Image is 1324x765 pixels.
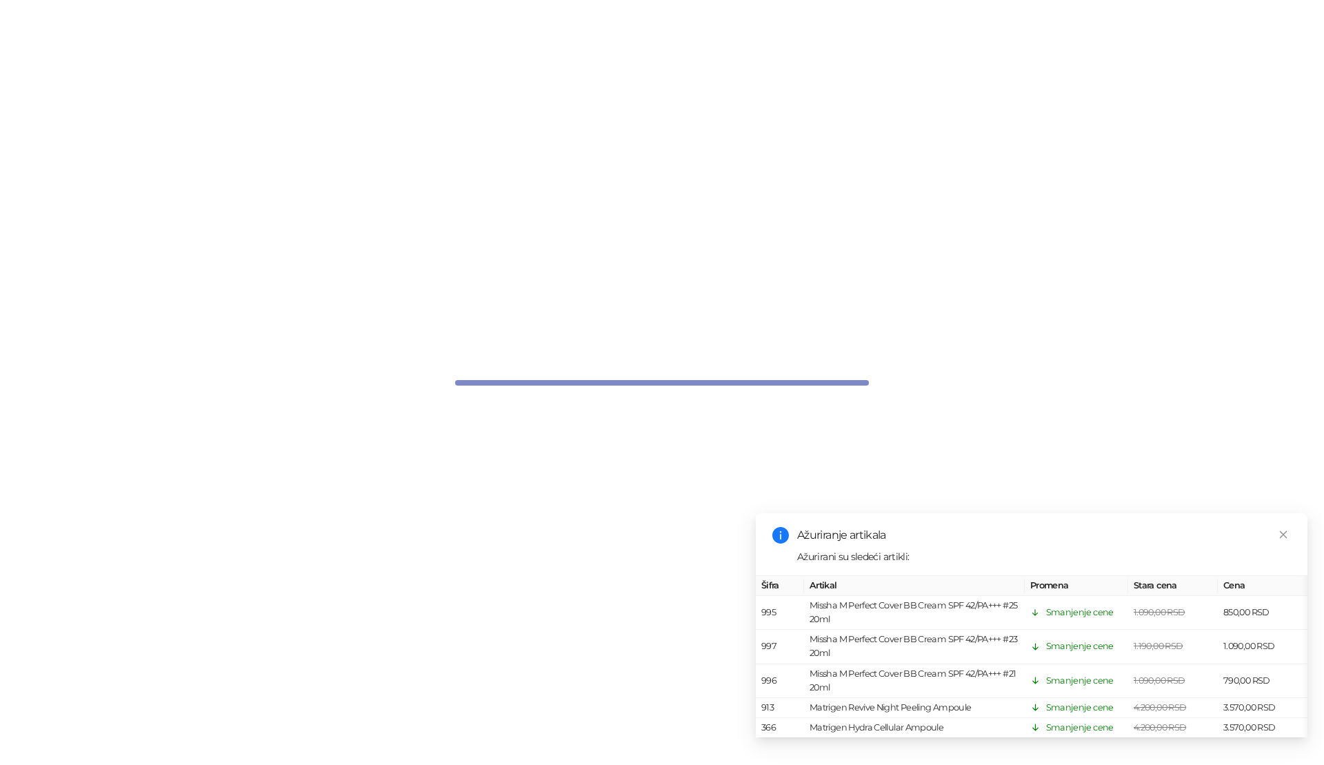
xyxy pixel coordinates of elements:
span: 4.200,00 RSD [1134,702,1186,713]
span: 4.200,00 RSD [1134,722,1186,733]
div: Smanjenje cene [1046,639,1114,653]
td: 850,00 RSD [1218,596,1307,630]
div: Smanjenje cene [1046,721,1114,735]
div: Smanjenje cene [1046,606,1114,619]
th: Artikal [804,576,1025,596]
td: 1.090,00 RSD [1218,630,1307,664]
td: 366 [756,718,804,738]
a: Close [1276,527,1291,542]
td: 997 [756,630,804,664]
span: 1.090,00 RSD [1134,675,1185,686]
span: 1.190,00 RSD [1134,641,1183,651]
span: info-circle [772,527,789,544]
td: Missha M Perfect Cover BB Cream SPF 42/PA+++ #25 20ml [804,596,1025,630]
th: Cena [1218,576,1307,596]
div: Ažurirani su sledeći artikli: [797,549,1291,564]
td: 3.570,00 RSD [1218,718,1307,738]
div: Smanjenje cene [1046,674,1114,688]
span: close [1278,530,1288,539]
td: 996 [756,664,804,698]
span: 1.090,00 RSD [1134,607,1185,617]
th: Stara cena [1128,576,1218,596]
div: Ažuriranje artikala [797,527,1291,544]
td: 913 [756,698,804,718]
td: 995 [756,596,804,630]
td: Missha M Perfect Cover BB Cream SPF 42/PA+++ #21 20ml [804,664,1025,698]
td: Matrigen Hydra Cellular Ampoule [804,718,1025,738]
td: 3.570,00 RSD [1218,698,1307,718]
th: Promena [1025,576,1128,596]
th: Šifra [756,576,804,596]
div: Smanjenje cene [1046,701,1114,715]
td: Matrigen Revive Night Peeling Ampoule [804,698,1025,718]
td: 790,00 RSD [1218,664,1307,698]
td: Missha M Perfect Cover BB Cream SPF 42/PA+++ #23 20ml [804,630,1025,664]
